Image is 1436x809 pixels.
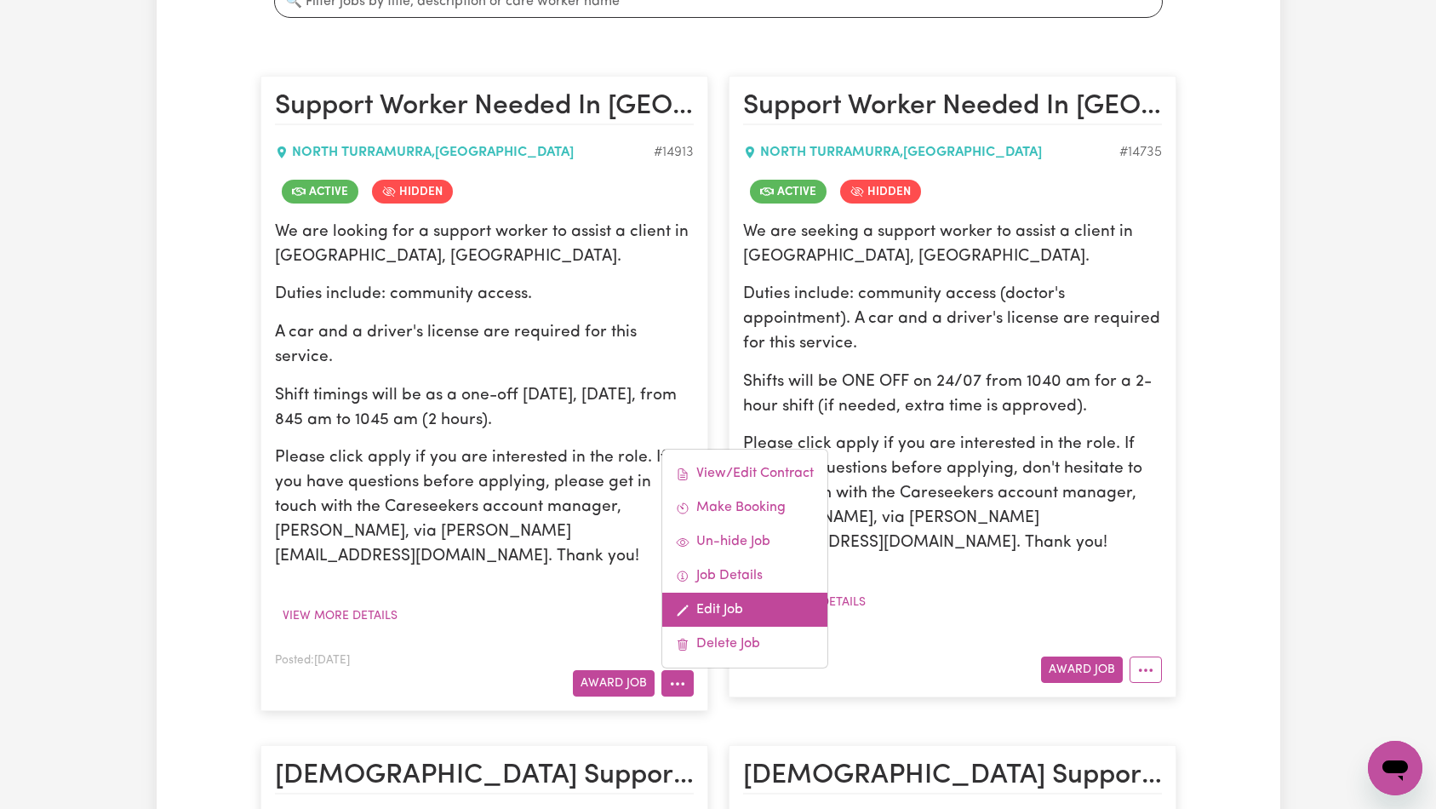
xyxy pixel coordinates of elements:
[743,370,1162,420] p: Shifts will be ONE OFF on 24/07 from 1040 am for a 2-hour shift (if needed, extra time is approved).
[661,449,828,668] div: More options
[275,446,694,569] p: Please click apply if you are interested in the role. If you have questions before applying, plea...
[275,384,694,433] p: Shift timings will be as a one-off [DATE], [DATE], from 845 am to 1045 am (2 hours).
[743,760,1162,794] h2: Female Support Worker Needed Every Wednesday And Thursday In North Turramurra, NSW
[1130,657,1162,683] button: More options
[1368,741,1422,795] iframe: Button to launch messaging window
[743,433,1162,555] p: Please click apply if you are interested in the role. If you have questions before applying, don'...
[662,456,827,491] a: View/Edit Contract
[840,180,921,204] span: Job is hidden
[275,90,694,124] h2: Support Worker Needed In North Turramurra, NSW
[275,760,694,794] h2: Female Support Worker Needed ONE OFF On 31/03 Monday In North Turramurra, NSW
[275,283,694,307] p: Duties include: community access.
[743,221,1162,270] p: We are seeking a support worker to assist a client in [GEOGRAPHIC_DATA], [GEOGRAPHIC_DATA].
[662,593,827,627] a: Edit Job
[750,180,827,204] span: Job is active
[275,321,694,370] p: A car and a driver's license are required for this service.
[662,525,827,559] a: Un-hide Job
[743,283,1162,356] p: Duties include: community access (doctor's appointment). A car and a driver's license are require...
[654,142,694,163] div: Job ID #14913
[662,627,827,661] a: Delete Job
[275,655,350,666] span: Posted: [DATE]
[662,559,827,593] a: Job Details
[662,491,827,525] a: Make Booking
[743,142,1119,163] div: NORTH TURRAMURRA , [GEOGRAPHIC_DATA]
[275,142,654,163] div: NORTH TURRAMURRA , [GEOGRAPHIC_DATA]
[573,670,655,697] button: Award Job
[282,180,358,204] span: Job is active
[275,603,405,629] button: View more details
[743,90,1162,124] h2: Support Worker Needed In North Turramurra, NSW
[372,180,453,204] span: Job is hidden
[661,670,694,697] button: More options
[1119,142,1162,163] div: Job ID #14735
[1041,657,1123,683] button: Award Job
[275,221,694,270] p: We are looking for a support worker to assist a client in [GEOGRAPHIC_DATA], [GEOGRAPHIC_DATA].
